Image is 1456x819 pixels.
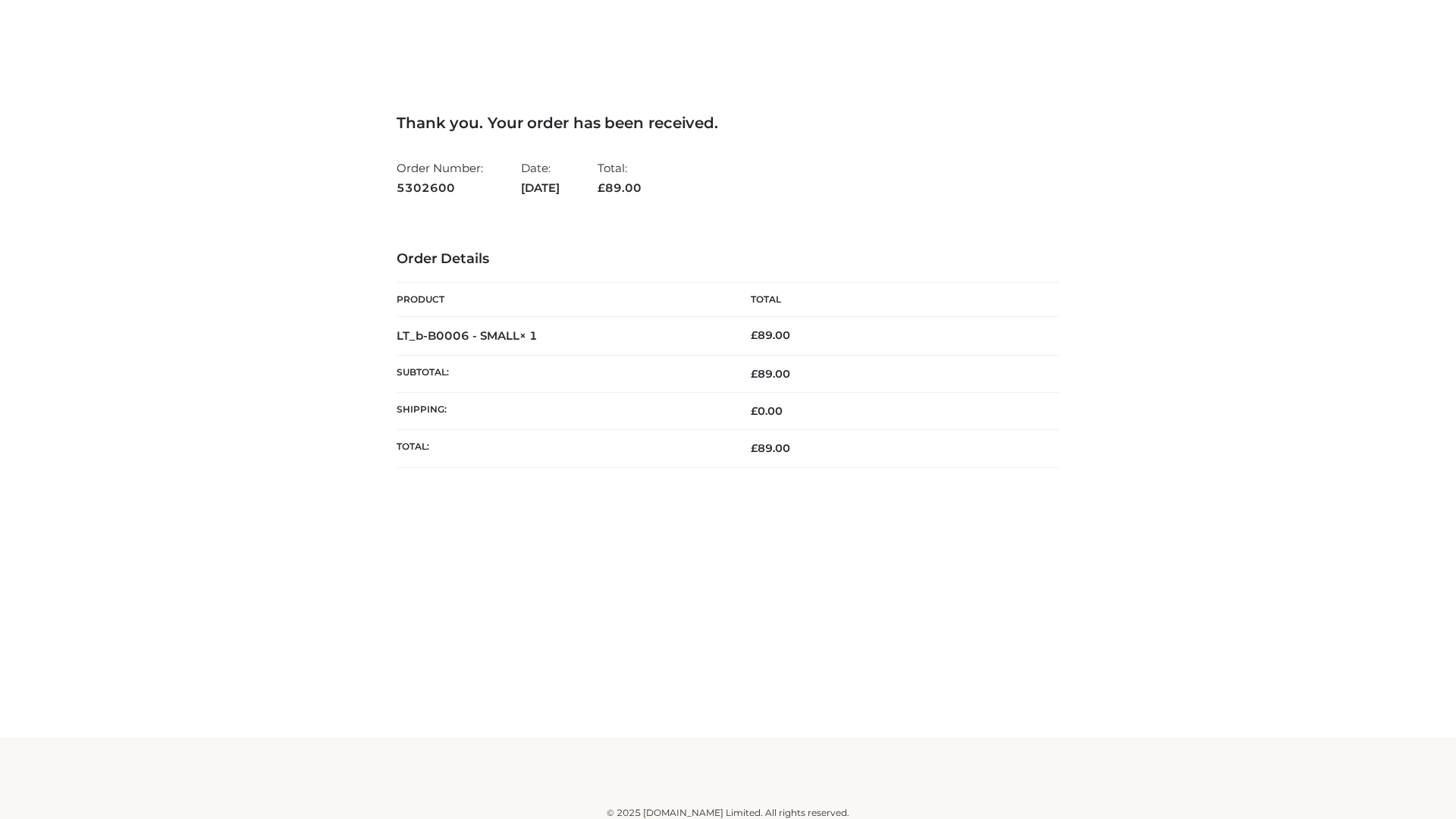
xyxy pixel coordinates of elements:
[751,367,790,381] span: 89.00
[728,283,1059,317] th: Total
[397,283,728,317] th: Product
[397,328,538,343] strong: LT_b-B0006 - SMALL
[598,180,605,195] span: £
[397,178,483,198] strong: 5302600
[521,178,560,198] strong: [DATE]
[397,114,1059,132] h3: Thank you. Your order has been received.
[751,404,758,418] span: £
[397,393,728,430] th: Shipping:
[751,404,783,418] bdi: 0.00
[751,328,758,342] span: £
[751,441,758,455] span: £
[397,155,483,201] li: Order Number:
[397,355,728,392] th: Subtotal:
[397,251,1059,268] h3: Order Details
[598,180,642,195] span: 89.00
[397,430,728,467] th: Total:
[751,441,790,455] span: 89.00
[521,155,560,201] li: Date:
[519,328,538,343] strong: × 1
[598,155,642,201] li: Total:
[751,328,790,342] bdi: 89.00
[751,367,758,381] span: £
